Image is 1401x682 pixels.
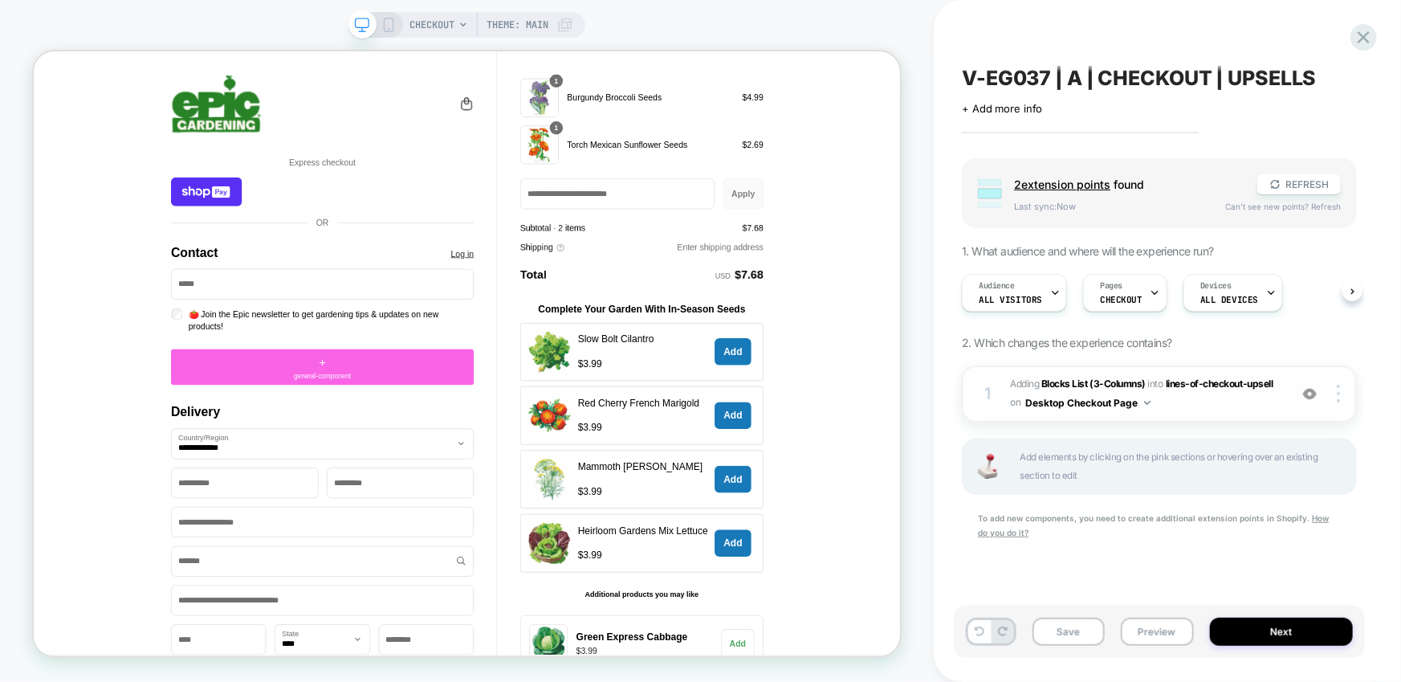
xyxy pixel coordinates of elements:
[962,336,1171,349] span: 2. Which changes the experience contains?
[183,168,278,206] a: Shop Pay
[945,54,973,71] span: $4.99
[726,377,827,390] span: Slow Bolt Cilantro
[726,462,888,476] span: Red Cherry French Marigold
[649,229,735,242] span: Subtotal · 2 items
[920,394,945,407] span: Add
[979,294,1042,305] span: All Visitors
[945,116,973,133] span: $2.69
[568,60,587,80] a: Cart
[979,280,1015,292] span: Audience
[183,140,587,206] section: Express checkout
[979,379,996,408] div: 1
[908,638,957,674] button: Add
[1025,393,1151,413] button: Desktop Checkout Page
[673,337,949,351] span: Complete Your Garden With In-Season Seeds
[962,244,1213,258] span: 1. What audience and where will the experience run?
[347,427,423,440] span: general-component
[377,222,393,235] span: OR
[935,287,973,310] strong: $7.68
[487,12,548,38] span: Theme: MAIN
[726,663,758,682] span: $3.99
[711,116,934,133] p: Torch Mexican Sunflower Seeds
[908,468,957,504] button: Add
[726,547,892,561] span: Mammoth [PERSON_NAME]
[1257,174,1341,194] button: REFRESH
[908,382,957,419] button: Add
[1200,280,1232,292] span: Devices
[183,123,587,445] section: Contact
[962,102,1042,115] span: + Add more info
[1032,618,1104,646] button: Save
[1100,280,1122,292] span: Pages
[1225,202,1341,211] span: Can't see new points? Refresh
[909,294,929,305] span: USD
[726,578,758,597] span: $3.99
[389,168,484,206] iframe: Pay with Amazon Pay
[1014,178,1110,191] span: 2 extension point s
[694,95,700,109] span: 1
[409,12,454,38] span: CHECKOUT
[493,168,588,206] iframe: Pay with Google Pay
[198,342,587,376] label: 🍅 Join the Epic newsletter to get gardening tips & updates on new products!
[694,32,700,47] span: 1
[1014,201,1209,212] span: Last sync: Now
[1148,378,1163,390] span: INTO
[556,262,587,279] a: Log in
[649,36,700,88] img: Burgundy Broccoli Seeds
[1014,178,1241,191] span: found
[1010,378,1146,390] span: Adding
[1166,378,1273,390] span: lines-of-checkout-upsell
[287,168,381,206] iframe: Pay with PayPal
[920,479,945,492] span: Add
[971,454,1004,479] img: Joystick
[1337,385,1340,402] img: close
[711,54,934,71] p: Burgundy Broccoli Seeds
[962,511,1357,540] div: To add new components, you need to create additional extension points in Shopify.
[920,649,945,663] span: Add
[1144,401,1151,405] img: down arrow
[726,407,758,427] span: $3.99
[649,99,700,150] img: Torch Mexican Sunflower Seeds
[908,553,957,589] button: Add
[1303,387,1317,401] img: crossed eye
[183,258,246,278] h2: Contact
[649,31,973,153] section: Shopping cart
[1010,394,1020,411] span: on
[381,402,390,427] span: +
[1020,448,1339,485] span: Add elements by clicking on the pink sections or hovering over an existing section to edit
[945,229,973,242] span: $7.68
[649,289,684,306] strong: Total
[649,253,693,270] span: Shipping
[978,513,1329,537] u: How do you do it?
[1121,618,1194,646] button: Preview
[726,492,758,512] span: $3.99
[726,632,899,646] span: Heirloom Gardens Mix Lettuce
[183,471,587,491] h2: Delivery
[1210,618,1353,646] button: Next
[920,564,945,578] span: Add
[1041,378,1146,390] b: Blocks List (3-Columns)
[1100,294,1142,305] span: CHECKOUT
[858,255,973,267] span: Enter shipping address
[962,66,1316,90] span: V-EG037 | A | CHECKOUT | UPSELLS
[1200,294,1258,305] span: ALL DEVICES
[340,140,430,157] h3: Express checkout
